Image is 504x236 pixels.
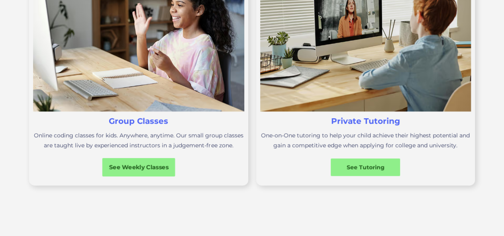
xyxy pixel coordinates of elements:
[331,115,400,127] h3: Private Tutoring
[102,158,175,176] a: See Weekly Classes
[33,131,244,150] p: Online coding classes for kids. Anywhere, anytime. Our small group classes are taught live by exp...
[260,131,471,150] p: One-on-One tutoring to help your child achieve their highest potential and gain a competitive edg...
[102,163,175,172] div: See Weekly Classes
[331,158,400,176] a: See Tutoring
[109,115,168,127] h3: Group Classes
[331,163,400,171] div: See Tutoring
